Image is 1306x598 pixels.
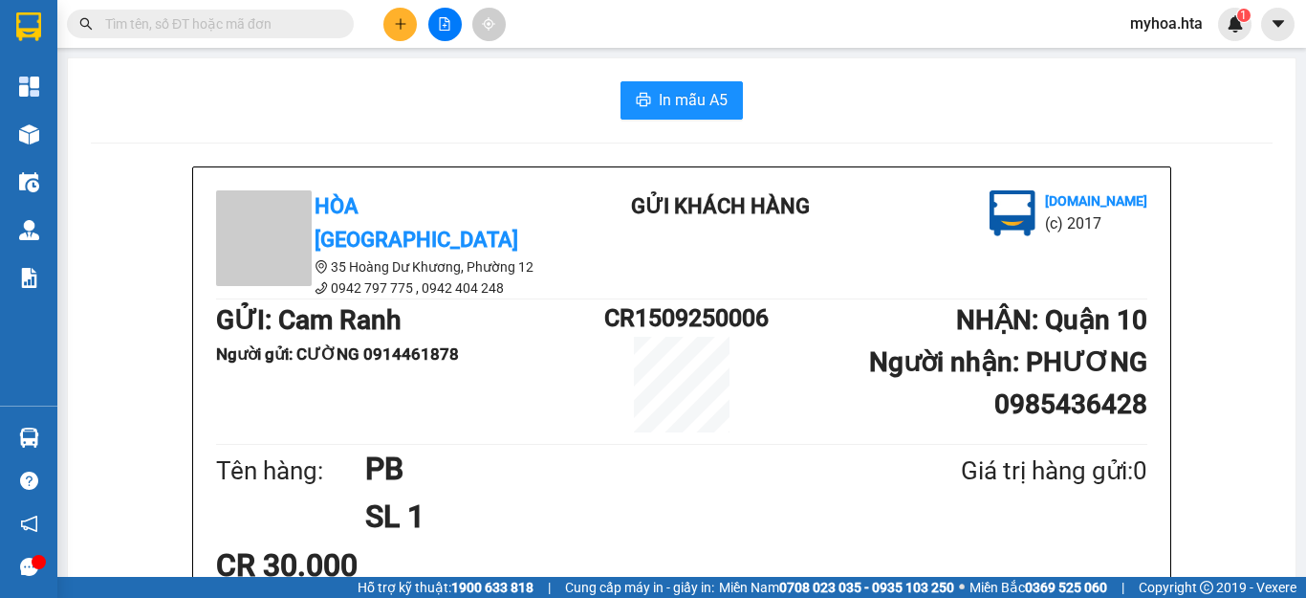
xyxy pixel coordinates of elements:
span: aim [482,17,495,31]
b: Gửi khách hàng [631,194,810,218]
img: warehouse-icon [19,428,39,448]
span: plus [394,17,407,31]
img: dashboard-icon [19,77,39,97]
span: | [1121,577,1124,598]
div: Tên hàng: [216,452,365,491]
button: file-add [428,8,462,41]
img: warehouse-icon [19,172,39,192]
b: GỬI : Cam Ranh [216,304,402,336]
span: question-circle [20,472,38,490]
span: Miền Nam [719,577,954,598]
div: CR 30.000 [216,542,523,589]
img: warehouse-icon [19,124,39,144]
span: search [79,17,93,31]
span: printer [636,92,651,110]
strong: 0369 525 060 [1025,580,1107,595]
span: myhoa.hta [1115,11,1218,35]
span: | [548,577,551,598]
img: warehouse-icon [19,220,39,240]
button: plus [383,8,417,41]
li: 0942 797 775 , 0942 404 248 [216,277,560,299]
b: Người nhận : PHƯƠNG 0985436428 [869,346,1147,420]
img: solution-icon [19,268,39,288]
sup: 1 [1237,9,1251,22]
span: caret-down [1270,15,1287,33]
span: phone [315,281,328,295]
b: [DOMAIN_NAME] [1045,193,1147,209]
span: In mẫu A5 [659,88,728,112]
span: Miền Bắc [969,577,1107,598]
img: logo-vxr [16,12,41,41]
li: (c) 2017 [1045,211,1147,235]
div: Giá trị hàng gửi: 0 [868,452,1147,491]
span: file-add [438,17,451,31]
b: Hòa [GEOGRAPHIC_DATA] [315,194,518,252]
span: Hỗ trợ kỹ thuật: [358,577,533,598]
span: notification [20,515,38,533]
span: environment [315,260,328,274]
img: logo.jpg [990,190,1035,236]
h1: PB [365,445,868,493]
span: ⚪️ [959,584,965,591]
h1: SL 1 [365,493,868,541]
span: copyright [1200,581,1213,594]
span: 1 [1240,9,1247,22]
button: aim [472,8,506,41]
input: Tìm tên, số ĐT hoặc mã đơn [105,13,331,34]
span: message [20,558,38,576]
h1: CR1509250006 [604,299,759,337]
img: icon-new-feature [1227,15,1244,33]
button: printerIn mẫu A5 [620,81,743,120]
li: 35 Hoàng Dư Khương, Phường 12 [216,256,560,277]
span: Cung cấp máy in - giấy in: [565,577,714,598]
b: NHẬN : Quận 10 [956,304,1147,336]
strong: 0708 023 035 - 0935 103 250 [779,580,954,595]
button: caret-down [1261,8,1295,41]
strong: 1900 633 818 [451,580,533,595]
b: Người gửi : CƯỜNG 0914461878 [216,344,459,364]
